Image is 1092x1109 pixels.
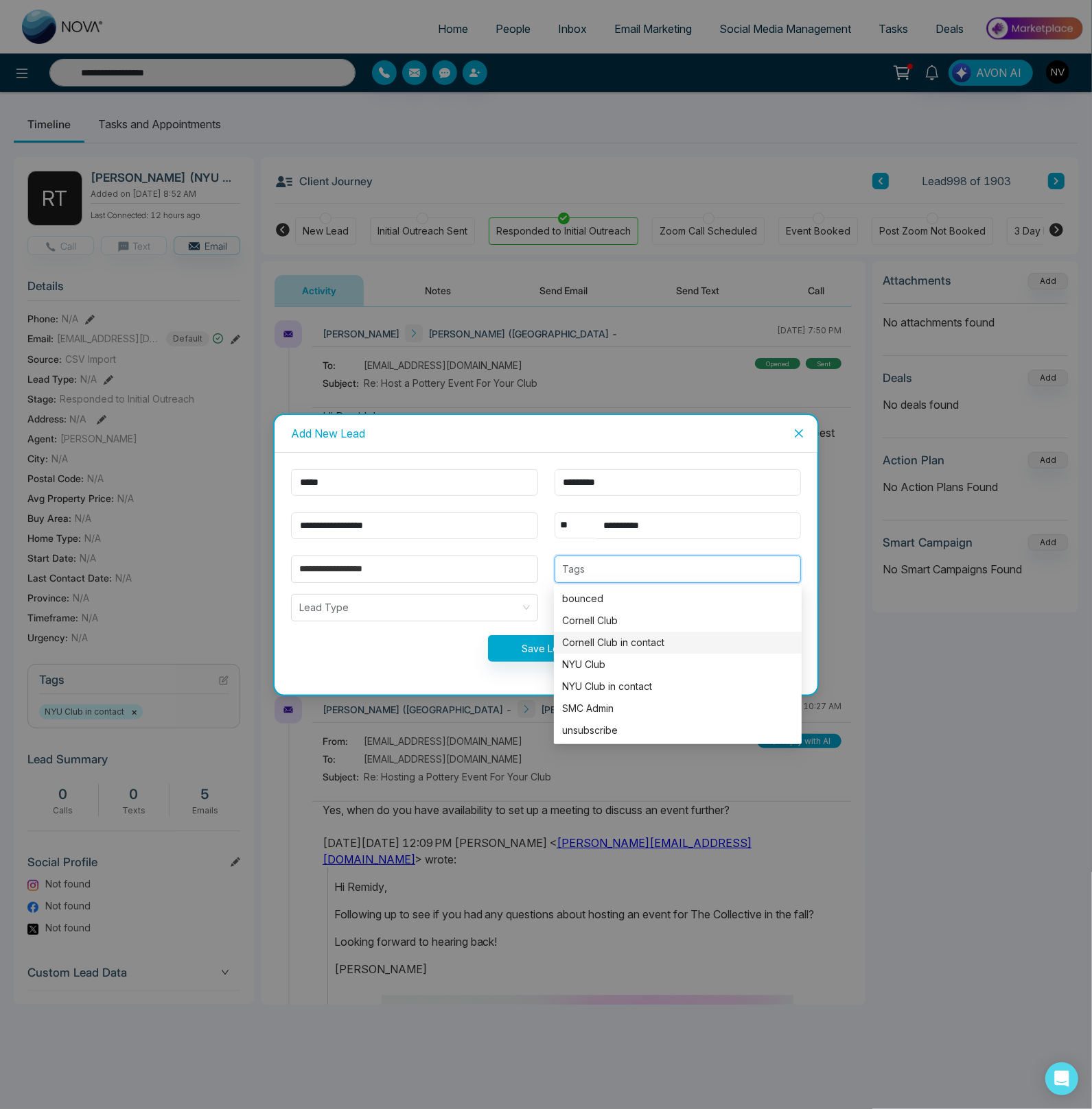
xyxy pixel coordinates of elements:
div: bounced [562,591,793,606]
div: NYU Club in contact [554,676,802,697]
div: Open Intercom Messenger [1045,1062,1078,1095]
div: Cornell Club [562,613,793,628]
div: SMC Admin [562,701,793,716]
div: unsubscribe [562,723,793,738]
div: bounced [554,588,802,610]
div: NYU Club in contact [562,679,793,694]
div: Add New Lead [291,426,802,441]
div: NYU Club [554,654,802,676]
div: Cornell Club [554,610,802,632]
div: Cornell Club in contact [562,635,793,650]
div: SMC Admin [554,697,802,719]
div: Cornell Club in contact [554,632,802,654]
button: Close [780,415,817,452]
span: close [793,428,804,439]
div: unsubscribe [554,719,802,741]
div: NYU Club [562,657,793,672]
button: Save Lead [488,635,604,662]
